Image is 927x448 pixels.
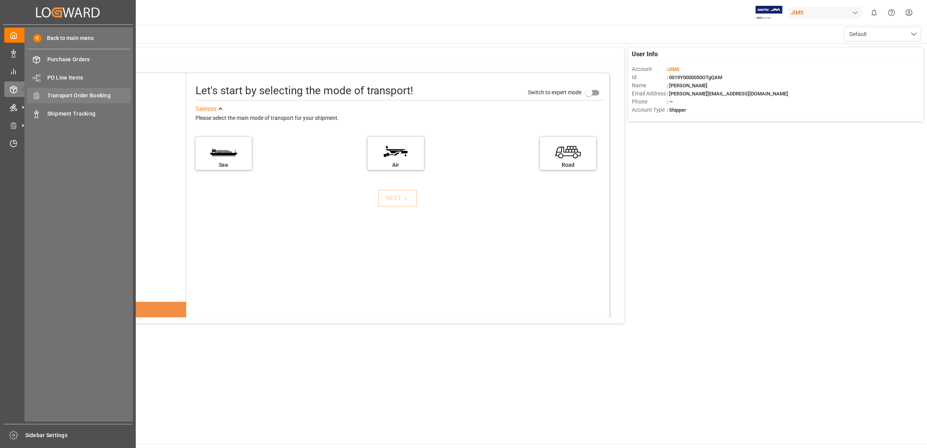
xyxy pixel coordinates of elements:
span: : [667,66,680,72]
a: Transport Order Booking [27,88,130,103]
span: Account [632,65,667,73]
div: Let's start by selecting the mode of transport! [195,83,413,99]
span: PO Line Items [47,74,131,82]
div: Please select the main mode of transport for your shipment. [195,114,604,123]
img: Exertis%20JAM%20-%20Email%20Logo.jpg_1722504956.jpg [756,6,782,19]
button: JIMS [788,5,865,20]
span: Back to main menu [42,34,94,42]
span: Id [632,73,667,81]
a: Purchase Orders [27,52,130,67]
span: Phone [632,98,667,106]
span: : 0019Y0000050OTgQAM [667,74,722,80]
span: Sidebar Settings [25,431,133,439]
button: show 0 new notifications [865,4,883,21]
span: JIMS [668,66,680,72]
a: Shipment Tracking [27,106,130,121]
a: PO Line Items [27,70,130,85]
div: Road [544,161,592,169]
button: open menu [844,27,921,42]
div: NEXT [386,194,410,203]
a: Timeslot Management V2 [4,136,131,151]
span: Account Type [632,106,667,114]
div: Air [372,161,420,169]
div: Sea [199,161,248,169]
span: User Info [632,50,658,59]
span: : [PERSON_NAME] [667,83,707,88]
span: Email Address [632,90,667,98]
span: : — [667,99,673,105]
span: Name [632,81,667,90]
a: My Reports [4,64,131,79]
a: My Cockpit [4,28,131,43]
span: Transport Order Booking [47,92,131,100]
button: Help Center [883,4,900,21]
span: : [PERSON_NAME][EMAIL_ADDRESS][DOMAIN_NAME] [667,91,788,97]
div: See less [195,104,216,114]
span: Purchase Orders [47,55,131,64]
span: : Shipper [667,107,686,113]
span: Default [849,30,867,38]
a: Data Management [4,45,131,61]
button: NEXT [378,190,417,207]
span: Switch to expert mode [528,89,581,95]
span: Shipment Tracking [47,110,131,118]
div: JIMS [788,7,862,18]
